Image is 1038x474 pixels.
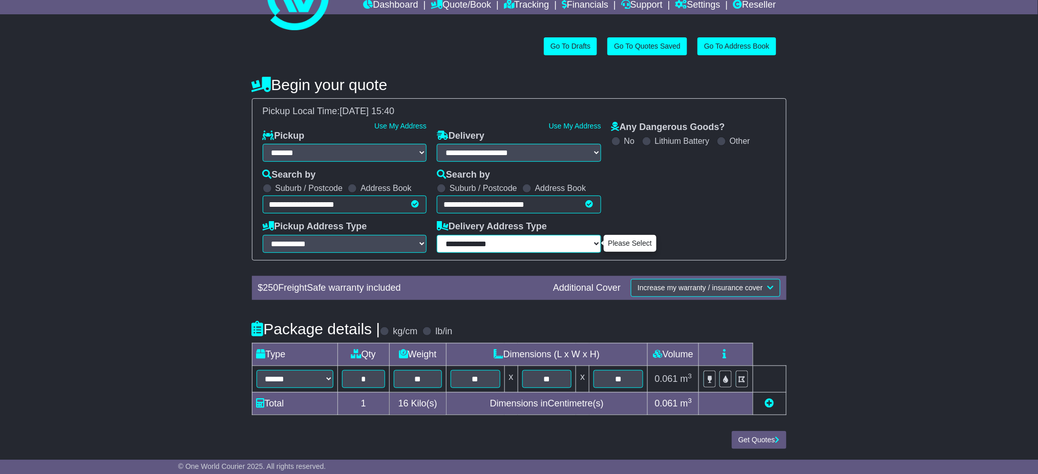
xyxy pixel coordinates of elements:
td: Qty [337,343,389,365]
label: Suburb / Postcode [450,183,517,193]
div: Pickup Local Time: [258,106,781,117]
label: Delivery Address Type [437,221,547,232]
a: Use My Address [374,122,427,130]
td: Total [252,392,337,415]
label: Address Book [361,183,412,193]
h4: Begin your quote [252,76,787,93]
label: Other [730,136,750,146]
div: $ FreightSafe warranty included [253,283,548,294]
sup: 3 [688,372,692,380]
td: Dimensions (L x W x H) [446,343,648,365]
td: Volume [648,343,699,365]
a: Use My Address [549,122,601,130]
td: Weight [389,343,446,365]
label: lb/in [435,326,452,337]
div: Please Select [604,235,656,251]
td: x [576,365,589,392]
a: Add new item [765,398,774,408]
h4: Package details | [252,320,380,337]
td: x [504,365,518,392]
label: Delivery [437,131,484,142]
a: Go To Quotes Saved [607,37,687,55]
span: 250 [263,283,279,293]
span: 16 [398,398,409,408]
span: m [681,398,692,408]
label: Lithium Battery [655,136,710,146]
label: Search by [263,169,316,181]
span: m [681,374,692,384]
td: Type [252,343,337,365]
label: Any Dangerous Goods? [611,122,725,133]
td: Kilo(s) [389,392,446,415]
label: Search by [437,169,490,181]
sup: 3 [688,397,692,404]
label: Pickup [263,131,305,142]
div: Additional Cover [548,283,626,294]
td: 1 [337,392,389,415]
label: Suburb / Postcode [276,183,343,193]
a: Go To Drafts [544,37,597,55]
label: Address Book [535,183,586,193]
span: 0.061 [655,398,678,408]
span: 0.061 [655,374,678,384]
label: Pickup Address Type [263,221,367,232]
td: Dimensions in Centimetre(s) [446,392,648,415]
span: [DATE] 15:40 [340,106,395,116]
button: Increase my warranty / insurance cover [631,279,780,297]
label: kg/cm [393,326,417,337]
span: Increase my warranty / insurance cover [638,284,762,292]
label: No [624,136,634,146]
a: Go To Address Book [697,37,776,55]
button: Get Quotes [732,431,787,449]
span: © One World Courier 2025. All rights reserved. [178,462,326,470]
